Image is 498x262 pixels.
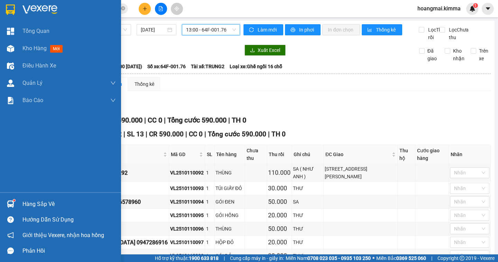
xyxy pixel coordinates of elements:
[123,130,125,138] span: |
[245,45,286,56] button: downloadXuất Excel
[7,45,14,52] img: warehouse-icon
[170,198,204,206] div: VL2510110094
[22,246,116,256] div: Phản hồi
[215,198,243,206] div: GÓI ĐEN
[22,27,49,35] span: Tổng Quan
[206,198,213,206] div: 1
[293,184,322,192] div: THƯ
[290,27,296,33] span: printer
[170,211,204,219] div: VL2510110095
[293,252,322,260] div: THƯ
[415,145,449,164] th: Cước giao hàng
[307,255,371,261] strong: 0708 023 035 - 0935 103 250
[171,151,198,158] span: Mã GD
[7,28,14,35] img: dashboard-icon
[412,4,466,13] span: hoangmai.kimma
[22,61,56,70] span: Điều hành xe
[50,45,63,53] span: mới
[22,199,116,209] div: Hàng sắp về
[268,130,270,138] span: |
[372,257,375,260] span: ⚪️
[215,169,243,177] div: THÙNG
[206,252,213,260] div: 1
[215,225,243,233] div: THÙNG
[22,215,116,225] div: Hướng dẫn sử dụng
[268,197,290,207] div: 50.000
[286,254,371,262] span: Miền Nam
[215,211,243,219] div: GÓI HỒNG
[258,46,280,54] span: Xuất Excel
[155,254,219,262] span: Hỗ trợ kỹ thuật:
[230,254,284,262] span: Cung cấp máy in - giấy in:
[174,6,179,11] span: aim
[485,6,491,12] span: caret-down
[249,27,255,33] span: sync
[232,116,246,124] span: TH 0
[110,98,116,103] span: down
[293,165,322,180] div: SA ( NHƯ ANH )
[367,27,373,33] span: bar-chart
[7,216,14,223] span: question-circle
[228,116,230,124] span: |
[155,3,167,15] button: file-add
[322,24,360,35] button: In đơn chọn
[215,238,243,246] div: HỘP ĐỎ
[110,80,116,86] span: down
[362,24,402,35] button: bar-chartThống kê
[22,231,104,240] span: Giới thiệu Vexere, nhận hoa hồng
[189,130,203,138] span: CC 0
[215,184,243,192] div: TÚI GIẤY ĐỎ
[268,168,290,178] div: 110.000
[268,210,290,220] div: 20.000
[7,62,14,70] img: warehouse-icon
[206,184,213,192] div: 1
[170,225,204,233] div: VL2510110096
[191,63,224,70] span: Tài xế: TRUNG2
[164,116,166,124] span: |
[258,26,278,34] span: Làm mới
[293,225,322,233] div: THƯ
[169,209,205,222] td: VL2510110095
[474,3,477,8] span: 1
[451,151,489,158] div: Nhãn
[169,164,205,182] td: VL2510110092
[208,130,266,138] span: Tổng cước 590.000
[127,130,144,138] span: SL 13
[121,6,125,10] span: close-circle
[425,26,445,41] span: Lọc Thu rồi
[13,199,15,201] sup: 1
[100,130,122,138] span: Đơn 12
[268,183,290,193] div: 30.000
[204,130,206,138] span: |
[22,45,47,52] span: Kho hàng
[148,116,162,124] span: CC 0
[376,26,397,34] span: Thống kê
[285,24,321,35] button: printerIn phơi
[268,237,290,247] div: 20.000
[376,254,426,262] span: Miền Bắc
[22,96,43,105] span: Báo cáo
[169,195,205,209] td: VL2510110094
[107,116,142,124] span: CR 590.000
[171,3,183,15] button: aim
[141,26,166,34] input: 11/10/2025
[268,251,290,261] div: 30.000
[469,6,476,12] img: icon-new-feature
[135,80,154,88] div: Thống kê
[243,24,283,35] button: syncLàm mới
[170,238,204,246] div: VL2510110097
[250,48,255,53] span: download
[7,232,14,238] span: notification
[6,4,15,15] img: logo-vxr
[271,130,286,138] span: TH 0
[425,47,440,62] span: Đã giao
[121,6,125,12] span: close-circle
[144,116,146,124] span: |
[268,224,290,234] div: 50.000
[158,6,163,11] span: file-add
[7,97,14,104] img: solution-icon
[167,116,227,124] span: Tổng cước 590.000
[293,238,322,246] div: THƯ
[230,63,282,70] span: Loại xe: Ghế ngồi 16 chỗ
[7,247,14,254] span: message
